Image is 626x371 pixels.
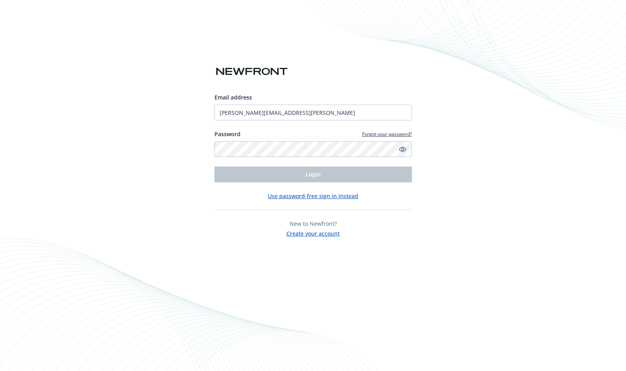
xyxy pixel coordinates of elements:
a: Forgot your password? [362,131,412,137]
span: Email address [214,94,252,101]
a: Show password [398,144,407,154]
label: Password [214,130,241,138]
span: New to Newfront? [290,220,337,227]
input: Enter your password [214,141,412,157]
img: Newfront logo [214,65,289,79]
button: Create your account [286,228,340,238]
button: Login [214,167,412,182]
span: Login [306,171,321,178]
button: Use password-free sign in instead [268,192,358,200]
input: Enter your email [214,105,412,120]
